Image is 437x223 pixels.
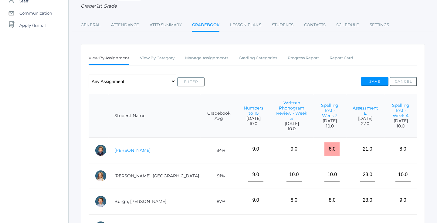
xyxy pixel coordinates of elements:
[276,100,307,121] a: Written Phonogram Review - Week 3
[81,19,100,31] a: General
[95,144,107,156] div: Nolan Alstot
[192,19,219,32] a: Gradebook
[95,170,107,182] div: Isla Armstrong
[81,3,425,10] div: Grade: 1st Grade
[321,103,338,118] a: Spelling Test - Week 3
[201,138,237,163] td: 84%
[390,77,417,86] button: Cancel
[304,19,326,31] a: Contacts
[243,116,264,121] span: [DATE]
[201,189,237,214] td: 87%
[239,52,277,64] a: Grading Categories
[140,52,174,64] a: View By Category
[230,19,261,31] a: Lesson Plans
[114,148,151,153] a: [PERSON_NAME]
[19,19,46,31] span: Apply / Enroll
[320,118,340,124] span: [DATE]
[111,19,139,31] a: Attendance
[330,52,353,64] a: Report Card
[370,19,389,31] a: Settings
[114,199,166,204] a: Burgh, [PERSON_NAME]
[243,121,264,126] span: 10.0
[392,103,409,118] a: Spelling Test - Week 4
[185,52,228,64] a: Manage Assignments
[272,19,293,31] a: Students
[150,19,181,31] a: Attd Summary
[276,121,308,126] span: [DATE]
[352,116,378,121] span: [DATE]
[390,118,411,124] span: [DATE]
[108,94,201,138] th: Student Name
[353,105,378,116] a: Assessment E
[89,52,129,65] a: View By Assignment
[201,163,237,189] td: 91%
[201,94,237,138] th: Gradebook Avg
[320,124,340,129] span: 10.0
[352,121,378,126] span: 27.0
[361,77,388,86] button: Save
[336,19,359,31] a: Schedule
[114,173,199,179] a: [PERSON_NAME], [GEOGRAPHIC_DATA]
[288,52,319,64] a: Progress Report
[19,7,52,19] span: Communication
[276,126,308,131] span: 10.0
[390,124,411,129] span: 10.0
[244,105,263,116] a: Numbers to 10
[95,195,107,207] div: Gibson Burgh
[177,77,205,86] button: Filter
